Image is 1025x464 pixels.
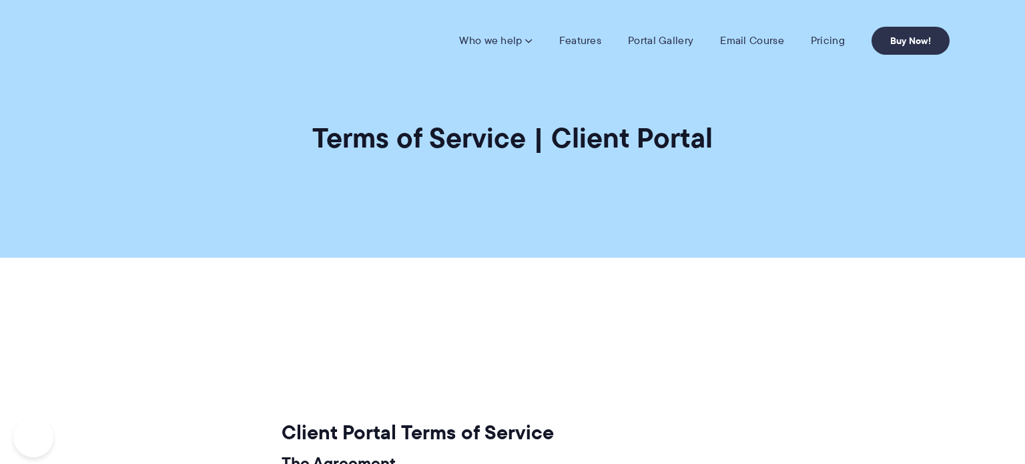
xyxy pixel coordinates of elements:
[559,34,601,47] a: Features
[720,34,784,47] a: Email Course
[628,34,693,47] a: Portal Gallery
[312,120,713,156] h1: Terms of Service | Client Portal
[872,27,950,55] a: Buy Now!
[282,420,736,445] h2: Client Portal Terms of Service
[459,34,532,47] a: Who we help
[13,417,53,457] iframe: Toggle Customer Support
[811,34,845,47] a: Pricing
